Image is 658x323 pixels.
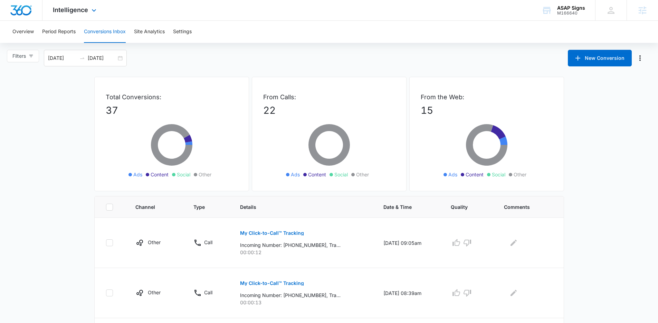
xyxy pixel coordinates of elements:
[84,21,126,43] button: Conversions Inbox
[356,171,369,178] span: Other
[514,171,526,178] span: Other
[106,103,238,118] p: 37
[135,203,167,211] span: Channel
[492,171,505,178] span: Social
[240,241,341,249] p: Incoming Number: [PHONE_NUMBER], Tracking Number: [PHONE_NUMBER], Ring To: [PHONE_NUMBER], Caller...
[263,92,395,102] p: From Calls:
[421,103,553,118] p: 15
[240,231,304,236] p: My Click-to-Call™ Tracking
[148,239,161,246] p: Other
[177,171,190,178] span: Social
[240,203,357,211] span: Details
[291,171,300,178] span: Ads
[48,54,77,62] input: Start date
[466,171,484,178] span: Content
[240,225,304,241] button: My Click-to-Call™ Tracking
[448,171,457,178] span: Ads
[88,54,116,62] input: End date
[148,289,161,296] p: Other
[134,21,165,43] button: Site Analytics
[334,171,348,178] span: Social
[42,21,76,43] button: Period Reports
[240,275,304,292] button: My Click-to-Call™ Tracking
[421,92,553,102] p: From the Web:
[375,218,442,268] td: [DATE] 09:05am
[375,268,442,318] td: [DATE] 08:39am
[7,50,39,62] button: Filters
[106,92,238,102] p: Total Conversions:
[557,5,585,11] div: account name
[240,249,367,256] p: 00:00:12
[240,281,304,286] p: My Click-to-Call™ Tracking
[508,287,519,298] button: Edit Comments
[173,21,192,43] button: Settings
[12,21,34,43] button: Overview
[504,203,542,211] span: Comments
[240,292,341,299] p: Incoming Number: [PHONE_NUMBER], Tracking Number: [PHONE_NUMBER], Ring To: [PHONE_NUMBER], Caller...
[308,171,326,178] span: Content
[451,203,477,211] span: Quality
[508,237,519,248] button: Edit Comments
[263,103,395,118] p: 22
[568,50,632,66] button: New Conversion
[79,55,85,61] span: to
[12,52,26,60] span: Filters
[193,203,213,211] span: Type
[204,289,212,296] p: Call
[133,171,142,178] span: Ads
[557,11,585,16] div: account id
[635,53,646,64] button: Manage Numbers
[79,55,85,61] span: swap-right
[53,6,88,13] span: Intelligence
[240,299,367,306] p: 00:00:13
[199,171,211,178] span: Other
[383,203,424,211] span: Date & Time
[151,171,169,178] span: Content
[204,239,212,246] p: Call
